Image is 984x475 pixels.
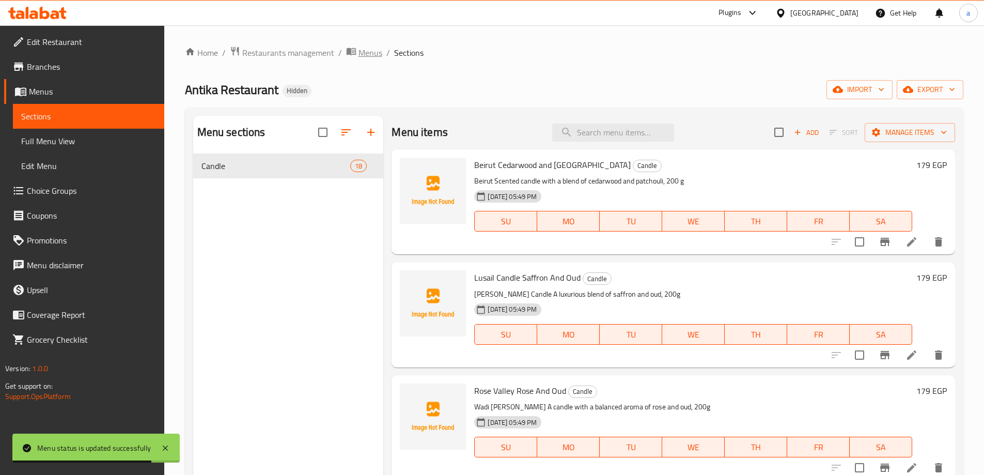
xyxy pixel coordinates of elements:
span: WE [666,214,721,229]
a: Coupons [4,203,164,228]
span: Select to update [849,231,870,253]
button: MO [537,211,600,232]
span: [DATE] 05:49 PM [483,304,541,314]
button: TH [725,324,787,345]
h2: Menu items [392,125,448,140]
span: SU [479,214,533,229]
div: Hidden [283,85,311,97]
button: export [897,80,963,99]
span: Hidden [283,86,311,95]
button: MO [537,324,600,345]
h2: Menu sections [197,125,265,140]
span: Get support on: [5,379,53,393]
button: SA [850,324,912,345]
div: Candle [633,160,662,172]
li: / [222,47,226,59]
button: TU [600,324,662,345]
a: Edit menu item [905,462,918,474]
span: SA [854,440,908,455]
a: Sections [13,104,164,129]
a: Edit Restaurant [4,29,164,54]
h6: 179 EGP [916,270,947,285]
button: delete [926,343,951,367]
span: Candle [633,160,661,172]
span: Version: [5,362,30,375]
span: TU [604,214,658,229]
a: Menu disclaimer [4,253,164,278]
button: Branch-specific-item [872,229,897,254]
button: WE [662,211,725,232]
span: Coupons [27,209,156,222]
span: Candle [583,273,611,285]
span: Add item [790,125,823,141]
div: [GEOGRAPHIC_DATA] [790,7,858,19]
span: MO [541,214,596,229]
button: WE [662,437,725,457]
span: Upsell [27,284,156,296]
a: Grocery Checklist [4,327,164,352]
a: Support.OpsPlatform [5,390,71,403]
img: Beirut Cedarwood and Patchouli [400,158,466,224]
a: Upsell [4,278,164,302]
a: Restaurants management [230,46,334,59]
span: export [905,83,955,96]
button: TU [600,211,662,232]
h6: 179 EGP [916,384,947,398]
div: Candle18 [193,154,384,178]
span: Candle [201,160,351,172]
button: delete [926,229,951,254]
button: import [826,80,893,99]
span: Branches [27,60,156,73]
span: [DATE] 05:49 PM [483,192,541,202]
span: Menus [358,47,382,59]
span: FR [791,214,846,229]
span: Select to update [849,344,870,366]
span: Antika Restaurant [185,78,278,101]
a: Full Menu View [13,129,164,154]
span: MO [541,327,596,342]
a: Menus [4,79,164,104]
span: Add [792,127,820,139]
span: TH [729,214,783,229]
input: search [552,124,674,142]
button: Add section [358,120,383,145]
a: Menus [346,46,382,59]
button: TU [600,437,662,457]
span: Manage items [873,126,947,139]
div: items [350,160,367,172]
span: TH [729,327,783,342]
span: Menus [29,85,156,98]
p: [PERSON_NAME] Candle A luxurious blend of saffron and oud, 200g [474,288,912,301]
a: Branches [4,54,164,79]
button: Branch-specific-item [872,343,897,367]
span: [DATE] 05:49 PM [483,418,541,427]
span: Choice Groups [27,185,156,197]
span: WE [666,327,721,342]
button: SA [850,211,912,232]
span: import [835,83,884,96]
div: Candle [568,386,597,398]
span: Full Menu View [21,135,156,147]
span: 1.0.0 [32,362,48,375]
span: MO [541,440,596,455]
div: Menu status is updated successfully [37,442,151,454]
li: / [386,47,390,59]
button: Add [790,125,823,141]
button: MO [537,437,600,457]
span: 18 [351,161,366,171]
span: SU [479,440,533,455]
button: SU [474,324,537,345]
p: Beirut Scented candle with a blend of cedarwood and patchouli, 200 g [474,175,912,188]
img: Rose Valley Rose And Oud [400,384,466,450]
button: SA [850,437,912,457]
div: Plugins [719,7,741,19]
span: TU [604,440,658,455]
span: Sections [394,47,424,59]
button: FR [787,324,850,345]
a: Edit menu item [905,236,918,248]
span: Lusail Candle Saffron And Oud [474,270,581,285]
div: Candle [583,272,612,285]
li: / [338,47,342,59]
span: Coverage Report [27,309,156,321]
